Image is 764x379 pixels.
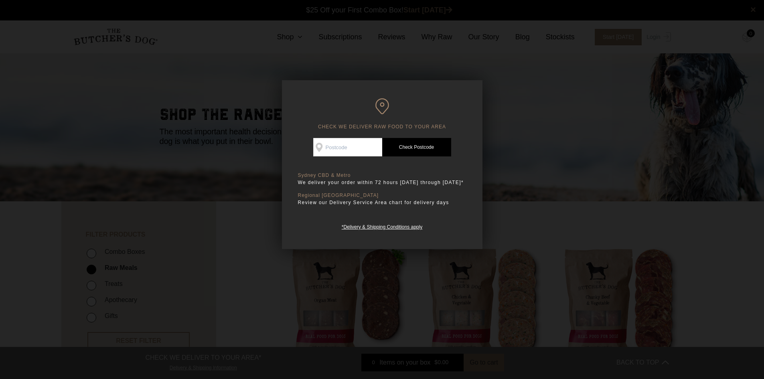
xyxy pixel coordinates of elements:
[298,98,466,130] h6: CHECK WE DELIVER RAW FOOD TO YOUR AREA
[313,138,382,156] input: Postcode
[298,172,466,178] p: Sydney CBD & Metro
[298,193,466,199] p: Regional [GEOGRAPHIC_DATA]
[298,178,466,186] p: We deliver your order within 72 hours [DATE] through [DATE]*
[382,138,451,156] a: Check Postcode
[298,199,466,207] p: Review our Delivery Service Area chart for delivery days
[342,222,422,230] a: *Delivery & Shipping Conditions apply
